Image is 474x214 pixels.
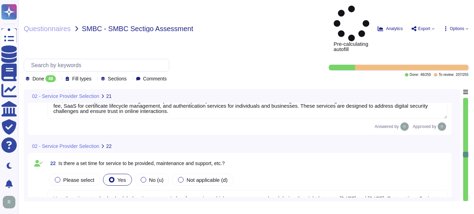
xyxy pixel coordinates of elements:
[1,194,20,210] button: user
[149,177,164,183] span: No (u)
[117,177,126,183] span: Yes
[418,27,430,31] span: Export
[47,92,447,119] textarea: Yes, the services provided include digital identity solutions, publicly trusted SSL/TLS certifica...
[106,94,112,99] span: 21
[45,75,55,82] div: 48
[410,73,419,77] span: Done:
[334,6,369,52] span: Pre-calculating autofill
[106,144,112,149] span: 22
[450,27,464,31] span: Options
[413,124,436,129] span: Approved by
[143,76,167,81] span: Comments
[400,122,409,131] img: user
[82,25,193,32] span: SMBC - SMBC Sectigo Assessment
[32,94,99,99] span: 02 - Service Provider Selection
[47,190,447,212] textarea: Yes, there is a standard scheduled maintenance window for service, which occurs every weekend dur...
[378,26,403,31] button: Analytics
[72,76,91,81] span: Fill types
[3,196,15,208] img: user
[47,161,56,166] span: 22
[59,160,225,166] span: Is there a set time for service to be provided, maintenance and support, etc.?
[24,25,71,32] span: Questionnaires
[375,124,399,129] span: Answered by
[439,73,454,77] span: To review:
[32,76,44,81] span: Done
[186,177,228,183] span: Not applicable (d)
[63,177,94,183] span: Please select
[28,59,169,71] input: Search by keywords
[386,27,403,31] span: Analytics
[420,73,431,77] span: 48 / 255
[456,73,468,77] span: 207 / 255
[108,76,127,81] span: Sections
[32,144,99,149] span: 02 - Service Provider Selection
[438,122,446,131] img: user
